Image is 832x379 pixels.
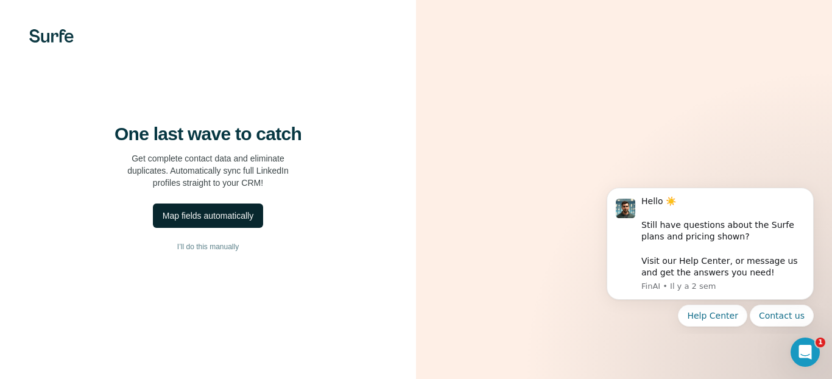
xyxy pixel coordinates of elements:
[29,29,74,43] img: Surfe's logo
[153,204,263,228] button: Map fields automatically
[115,123,301,145] h4: One last wave to catch
[588,177,832,334] iframe: Intercom notifications message
[24,238,392,256] button: I’ll do this manually
[127,152,289,189] p: Get complete contact data and eliminate duplicates. Automatically sync full LinkedIn profiles str...
[163,210,253,222] div: Map fields automatically
[177,241,239,252] span: I’ll do this manually
[791,338,820,367] iframe: Intercom live chat
[816,338,825,347] span: 1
